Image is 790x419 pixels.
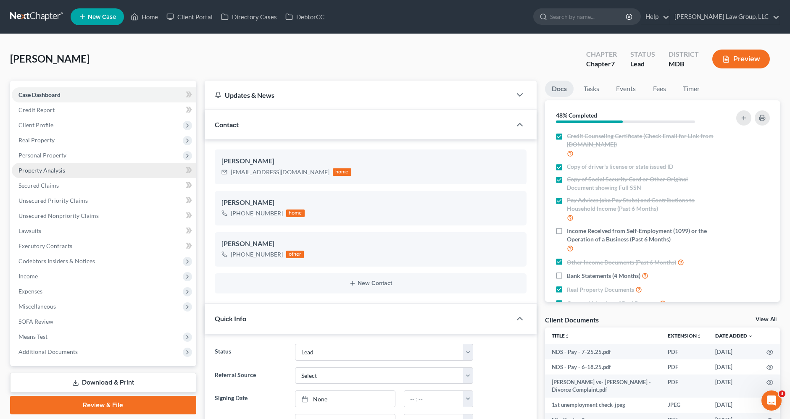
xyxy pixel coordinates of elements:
[18,272,38,280] span: Income
[211,344,291,361] label: Status
[545,398,661,413] td: 1st unemployment check-jpeg
[18,333,47,340] span: Means Test
[567,227,714,244] span: Income Received from Self-Employment (1099) or the Operation of a Business (Past 6 Months)
[18,348,78,355] span: Additional Documents
[586,59,617,69] div: Chapter
[215,314,246,322] span: Quick Info
[545,81,574,97] a: Docs
[708,344,760,359] td: [DATE]
[18,197,88,204] span: Unsecured Priority Claims
[333,168,351,176] div: home
[162,9,217,24] a: Client Portal
[567,162,673,171] span: Copy of driver's license or state issued ID
[669,50,699,59] div: District
[18,257,95,264] span: Codebtors Insiders & Notices
[756,317,777,322] a: View All
[12,163,196,178] a: Property Analysis
[18,212,99,219] span: Unsecured Nonpriority Claims
[231,168,329,176] div: [EMAIL_ADDRESS][DOMAIN_NAME]
[715,333,753,339] a: Date Added expand_more
[18,121,53,128] span: Client Profile
[609,81,643,97] a: Events
[611,60,615,68] span: 7
[708,374,760,398] td: [DATE]
[12,208,196,223] a: Unsecured Nonpriority Claims
[215,91,501,100] div: Updates & News
[708,398,760,413] td: [DATE]
[661,344,708,359] td: PDF
[286,209,305,217] div: home
[12,314,196,329] a: SOFA Review
[761,390,782,411] iframe: Intercom live chat
[586,50,617,59] div: Chapter
[567,175,714,192] span: Copy of Social Security Card or Other Original Document showing Full SSN
[708,359,760,374] td: [DATE]
[18,227,41,234] span: Lawsuits
[12,102,196,118] a: Credit Report
[646,81,673,97] a: Fees
[221,198,520,208] div: [PERSON_NAME]
[661,359,708,374] td: PDF
[12,178,196,193] a: Secured Claims
[668,333,702,339] a: Extensionunfold_more
[18,182,59,189] span: Secured Claims
[18,91,61,98] span: Case Dashboard
[217,9,281,24] a: Directory Cases
[221,280,520,287] button: New Contact
[669,59,699,69] div: MDB
[567,272,640,280] span: Bank Statements (4 Months)
[10,373,196,393] a: Download & Print
[641,9,669,24] a: Help
[12,193,196,208] a: Unsecured Priority Claims
[18,167,65,174] span: Property Analysis
[18,288,42,295] span: Expenses
[126,9,162,24] a: Home
[286,251,304,258] div: other
[18,136,55,144] span: Real Property
[567,258,676,267] span: Other Income Documents (Past 6 Months)
[12,238,196,254] a: Executory Contracts
[577,81,606,97] a: Tasks
[211,367,291,384] label: Referral Source
[661,398,708,413] td: JPEG
[231,209,283,217] div: [PHONE_NUMBER]
[676,81,706,97] a: Timer
[630,50,655,59] div: Status
[18,106,55,113] span: Credit Report
[661,374,708,398] td: PDF
[567,299,658,308] span: Current Valuation of Real Property
[88,14,116,20] span: New Case
[18,303,56,310] span: Miscellaneous
[556,112,597,119] strong: 48% Completed
[12,87,196,102] a: Case Dashboard
[712,50,770,68] button: Preview
[10,52,90,65] span: [PERSON_NAME]
[221,156,520,166] div: [PERSON_NAME]
[12,223,196,238] a: Lawsuits
[211,390,291,407] label: Signing Date
[545,374,661,398] td: [PERSON_NAME] vs- [PERSON_NAME] - Divorce Complaint.pdf
[630,59,655,69] div: Lead
[281,9,329,24] a: DebtorCC
[18,242,72,249] span: Executory Contracts
[545,359,661,374] td: NDS - Pay - 6-18.25.pdf
[545,344,661,359] td: NDS - Pay - 7-25.25.pdf
[748,334,753,339] i: expand_more
[10,396,196,414] a: Review & File
[295,391,395,407] a: None
[565,334,570,339] i: unfold_more
[779,390,785,397] span: 3
[552,333,570,339] a: Titleunfold_more
[545,315,599,324] div: Client Documents
[670,9,779,24] a: [PERSON_NAME] Law Group, LLC
[550,9,627,24] input: Search by name...
[18,152,66,159] span: Personal Property
[567,132,714,149] span: Credit Counseling Certificate (Check Email for Link from [DOMAIN_NAME])
[567,285,634,294] span: Real Property Documents
[18,318,53,325] span: SOFA Review
[404,391,463,407] input: -- : --
[697,334,702,339] i: unfold_more
[221,239,520,249] div: [PERSON_NAME]
[231,250,283,259] div: [PHONE_NUMBER]
[215,120,239,128] span: Contact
